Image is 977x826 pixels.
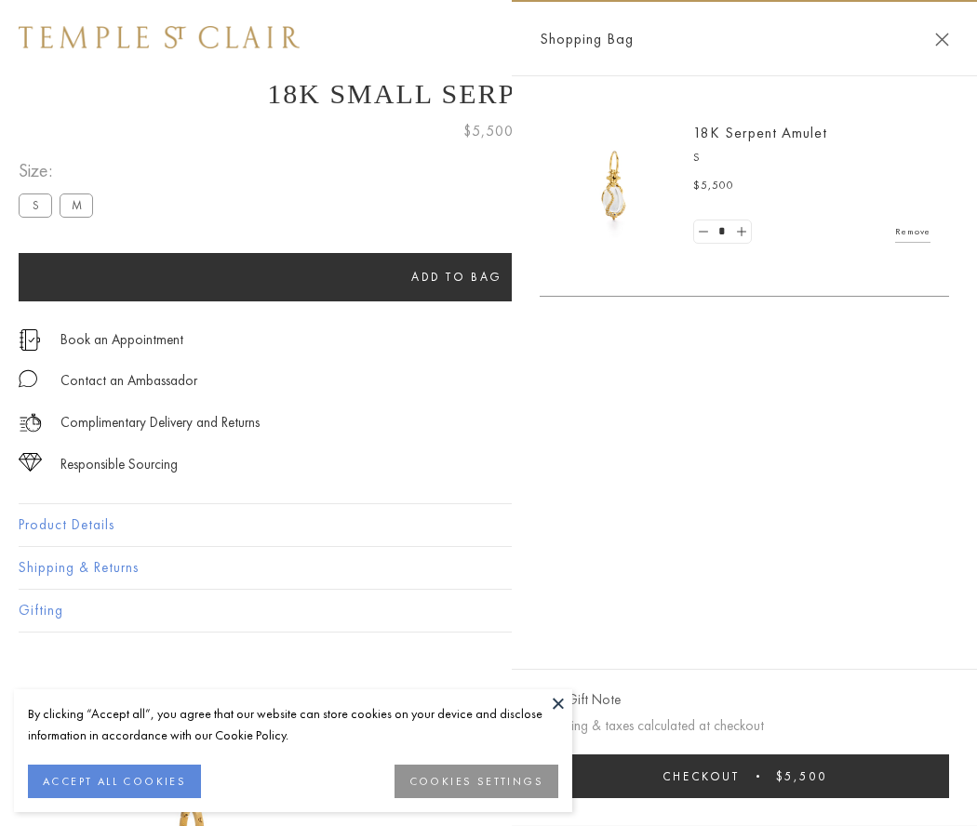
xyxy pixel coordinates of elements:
[558,130,670,242] img: P51836-E11SERPPV
[60,329,183,350] a: Book an Appointment
[60,193,93,217] label: M
[19,155,100,186] span: Size:
[693,123,827,142] a: 18K Serpent Amulet
[60,453,178,476] div: Responsible Sourcing
[693,177,734,195] span: $5,500
[662,768,740,784] span: Checkout
[694,220,713,244] a: Set quantity to 0
[731,220,750,244] a: Set quantity to 2
[19,411,42,434] img: icon_delivery.svg
[395,765,558,798] button: COOKIES SETTINGS
[693,149,930,167] p: S
[19,26,300,48] img: Temple St. Clair
[19,253,895,301] button: Add to bag
[60,411,260,434] p: Complimentary Delivery and Returns
[19,453,42,472] img: icon_sourcing.svg
[19,329,41,351] img: icon_appointment.svg
[19,193,52,217] label: S
[28,703,558,746] div: By clicking “Accept all”, you agree that our website can store cookies on your device and disclos...
[411,269,502,285] span: Add to bag
[60,369,197,393] div: Contact an Ambassador
[28,765,201,798] button: ACCEPT ALL COOKIES
[19,590,958,632] button: Gifting
[540,688,621,712] button: Add Gift Note
[895,221,930,242] a: Remove
[540,714,949,738] p: Shipping & taxes calculated at checkout
[540,754,949,798] button: Checkout $5,500
[19,78,958,110] h1: 18K Small Serpent Amulet
[19,369,37,388] img: MessageIcon-01_2.svg
[776,768,827,784] span: $5,500
[935,33,949,47] button: Close Shopping Bag
[463,119,514,143] span: $5,500
[540,27,634,51] span: Shopping Bag
[19,547,958,589] button: Shipping & Returns
[19,504,958,546] button: Product Details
